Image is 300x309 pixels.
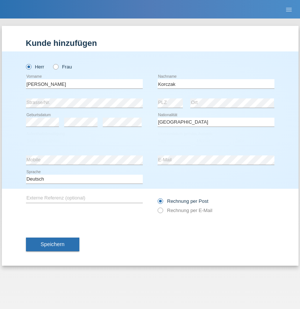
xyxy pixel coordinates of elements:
a: menu [281,7,296,11]
h1: Kunde hinzufügen [26,38,274,48]
label: Frau [53,64,72,70]
label: Rechnung per Post [158,198,208,204]
input: Frau [53,64,58,69]
input: Herr [26,64,31,69]
label: Rechnung per E-Mail [158,208,212,213]
button: Speichern [26,238,79,252]
input: Rechnung per Post [158,198,162,208]
i: menu [285,6,293,13]
label: Herr [26,64,44,70]
input: Rechnung per E-Mail [158,208,162,217]
span: Speichern [41,241,65,247]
